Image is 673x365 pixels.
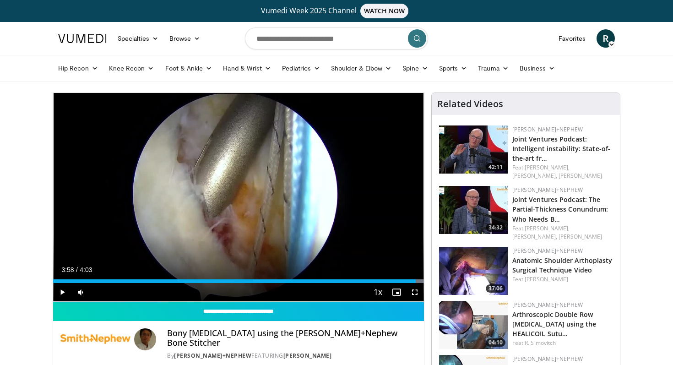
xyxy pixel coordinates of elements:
a: Hand & Wrist [217,59,277,77]
span: WATCH NOW [360,4,409,18]
a: Sports [434,59,473,77]
video-js: Video Player [53,93,424,302]
img: Avatar [134,328,156,350]
a: [PERSON_NAME] [559,172,602,180]
div: Feat. [512,163,613,180]
a: [PERSON_NAME] [559,233,602,240]
a: Trauma [472,59,514,77]
a: Browse [164,29,206,48]
a: Favorites [553,29,591,48]
div: By FEATURING [167,352,416,360]
a: [PERSON_NAME]+Nephew [512,186,583,194]
a: [PERSON_NAME]+Nephew [512,247,583,255]
img: 5807bf09-abca-4062-84b7-711dbcc3ea56.150x105_q85_crop-smart_upscale.jpg [439,186,508,234]
a: Foot & Ankle [160,59,218,77]
a: Arthroscopic Double Row [MEDICAL_DATA] using the HEALICOIL Sutu… [512,310,596,338]
a: 04:10 [439,301,508,349]
a: 34:32 [439,186,508,234]
button: Enable picture-in-picture mode [387,283,406,301]
div: Progress Bar [53,279,424,283]
img: Smith+Nephew [60,328,130,350]
span: 4:03 [80,266,92,273]
a: [PERSON_NAME], [512,233,557,240]
a: Knee Recon [103,59,160,77]
div: Feat. [512,224,613,241]
span: 34:32 [486,223,505,232]
a: Shoulder & Elbow [326,59,397,77]
div: Feat. [512,275,613,283]
span: / [76,266,78,273]
a: [PERSON_NAME] [283,352,332,360]
a: R [597,29,615,48]
a: Specialties [112,29,164,48]
img: VuMedi Logo [58,34,107,43]
a: Hip Recon [53,59,103,77]
span: 04:10 [486,338,505,347]
button: Playback Rate [369,283,387,301]
div: Feat. [512,339,613,347]
a: [PERSON_NAME]+Nephew [174,352,251,360]
h4: Related Videos [437,98,503,109]
a: Joint Ventures Podcast: The Partial-Thickness Conundrum: Who Needs B… [512,195,608,223]
a: Business [514,59,561,77]
a: [PERSON_NAME], [525,224,570,232]
a: [PERSON_NAME]+Nephew [512,355,583,363]
input: Search topics, interventions [245,27,428,49]
a: [PERSON_NAME], [512,172,557,180]
h4: Bony [MEDICAL_DATA] using the [PERSON_NAME]+Nephew Bone Stitcher [167,328,416,348]
a: 37:06 [439,247,508,295]
img: 345ce7d3-2add-4b96-8847-ea7888355abc.150x105_q85_crop-smart_upscale.jpg [439,301,508,349]
a: [PERSON_NAME]+Nephew [512,301,583,309]
a: Pediatrics [277,59,326,77]
img: 68fb0319-defd-40d2-9a59-ac066b7d8959.150x105_q85_crop-smart_upscale.jpg [439,125,508,174]
a: Joint Ventures Podcast: Intelligent instability: State-of-the-art fr… [512,135,610,163]
span: 42:11 [486,163,505,171]
a: [PERSON_NAME] [525,275,568,283]
a: Anatomic Shoulder Arthoplasty Surgical Technique Video [512,256,613,274]
button: Mute [71,283,90,301]
span: 3:58 [61,266,74,273]
a: Vumedi Week 2025 ChannelWATCH NOW [60,4,613,18]
a: 42:11 [439,125,508,174]
a: [PERSON_NAME]+Nephew [512,125,583,133]
a: [PERSON_NAME], [525,163,570,171]
img: 4ad8d6c8-ee64-4599-baa1-cc9db944930a.150x105_q85_crop-smart_upscale.jpg [439,247,508,295]
button: Fullscreen [406,283,424,301]
span: 37:06 [486,284,505,293]
a: R. Simovitch [525,339,556,347]
a: Spine [397,59,433,77]
button: Play [53,283,71,301]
